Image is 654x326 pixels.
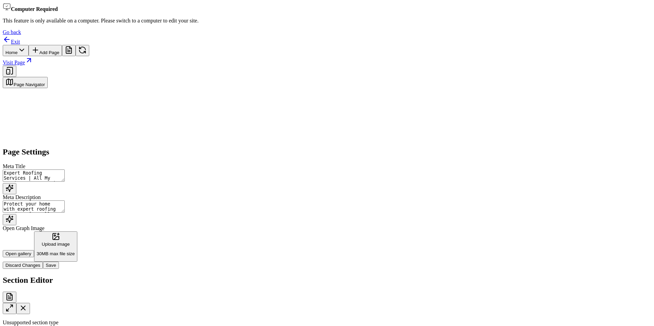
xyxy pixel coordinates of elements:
h2: Section Editor [3,276,646,285]
button: Discard Changes [3,262,43,269]
p: Unsupported section type [3,320,646,326]
button: Regenerate page [76,45,89,56]
a: Visit Page [3,60,33,65]
label: Meta Title [3,163,25,169]
button: Page Navigator [3,77,48,88]
span: Page Navigator [14,82,45,87]
button: Open gallery [3,250,34,257]
button: Save [43,262,59,269]
label: Open Graph Image [3,225,45,231]
label: Meta Description [3,194,41,200]
strong: Computer Required [11,6,58,12]
p: This feature is only available on a computer. Please switch to a computer to edit your site. [3,18,651,24]
a: Exit [3,39,20,45]
h2: Page Settings [3,147,646,157]
button: Add admin section prompt [3,292,16,303]
button: Add Page [29,45,62,56]
p: 30 MB max file size [37,251,75,256]
a: Go back [3,29,21,35]
button: Upload image [34,231,78,262]
span: Upload image [42,242,69,247]
button: Add admin page prompt [62,45,76,56]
